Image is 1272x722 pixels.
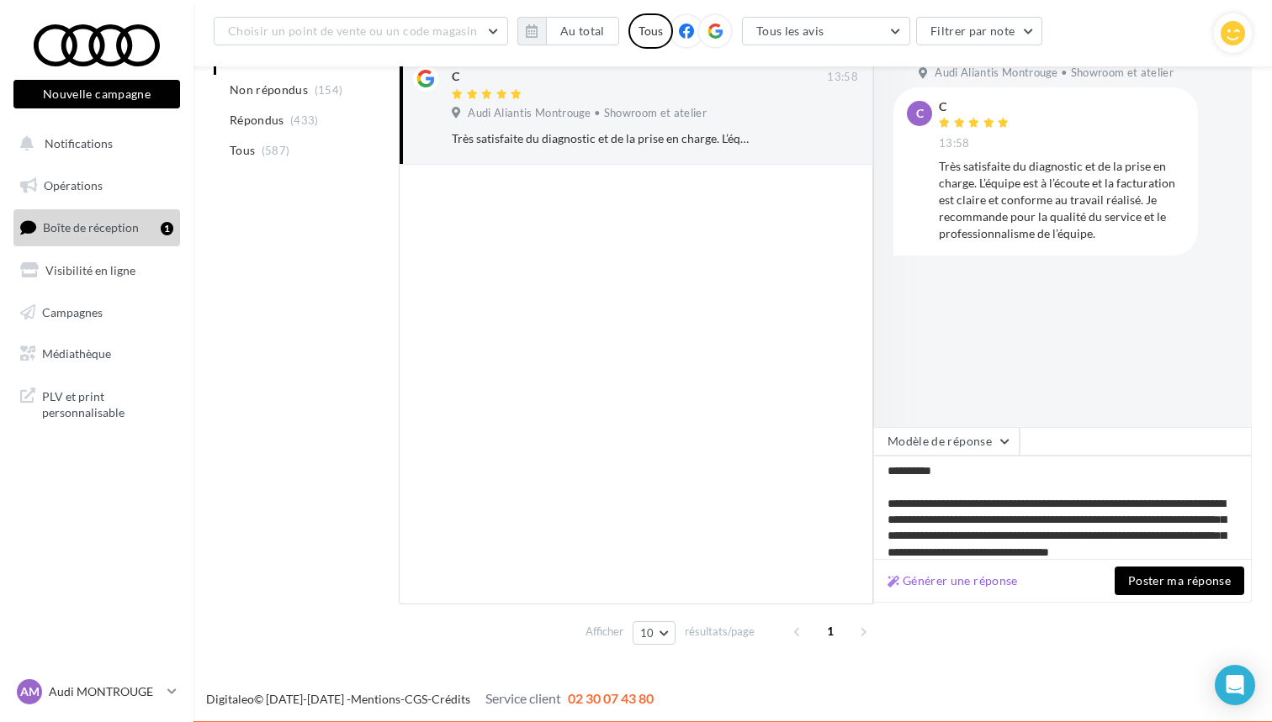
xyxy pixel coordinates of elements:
[42,304,103,319] span: Campagnes
[517,17,619,45] button: Au total
[452,130,749,147] div: Très satisfaite du diagnostic et de la prise en charge. L’équipe est à l’écoute et la facturation...
[230,112,284,129] span: Répondus
[432,692,470,706] a: Crédits
[262,144,290,157] span: (587)
[633,621,676,645] button: 10
[568,690,654,706] span: 02 30 07 43 80
[44,178,103,192] span: Opérations
[10,209,183,245] a: Boîte de réception1
[10,253,183,288] a: Visibilité en ligne
[468,106,707,121] span: Audi Aliantis Montrouge • Showroom et atelier
[10,295,183,330] a: Campagnes
[206,692,654,706] span: © [DATE]-[DATE] - - -
[49,683,161,700] p: Audi MONTROUGE
[42,346,111,361] span: Médiathèque
[546,17,619,45] button: Au total
[1215,665,1255,705] div: Open Intercom Messenger
[756,24,824,38] span: Tous les avis
[586,624,623,640] span: Afficher
[290,113,319,127] span: (433)
[742,17,910,45] button: Tous les avis
[685,624,755,640] span: résultats/page
[315,83,343,97] span: (154)
[817,618,844,645] span: 1
[628,13,673,49] div: Tous
[916,105,924,122] span: C
[452,68,459,85] div: C
[13,80,180,108] button: Nouvelle campagne
[42,385,173,421] span: PLV et print personnalisable
[10,378,183,428] a: PLV et print personnalisable
[161,222,173,235] div: 1
[881,571,1025,591] button: Générer une réponse
[827,70,858,85] span: 13:58
[351,692,400,706] a: Mentions
[230,142,255,159] span: Tous
[45,136,113,150] span: Notifications
[640,626,655,640] span: 10
[935,66,1174,81] span: Audi Aliantis Montrouge • Showroom et atelier
[405,692,427,706] a: CGS
[13,676,180,708] a: AM Audi MONTROUGE
[873,427,1020,456] button: Modèle de réponse
[1115,567,1244,595] button: Poster ma réponse
[916,17,1043,45] button: Filtrer par note
[939,158,1185,242] div: Très satisfaite du diagnostic et de la prise en charge. L’équipe est à l’écoute et la facturation...
[214,17,508,45] button: Choisir un point de vente ou un code magasin
[20,683,40,700] span: AM
[485,690,561,706] span: Service client
[206,692,254,706] a: Digitaleo
[10,126,177,161] button: Notifications
[43,220,139,235] span: Boîte de réception
[939,136,970,151] span: 13:58
[10,168,183,203] a: Opérations
[10,336,183,372] a: Médiathèque
[939,101,1013,113] div: C
[228,24,477,38] span: Choisir un point de vente ou un code magasin
[230,82,308,98] span: Non répondus
[45,263,135,277] span: Visibilité en ligne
